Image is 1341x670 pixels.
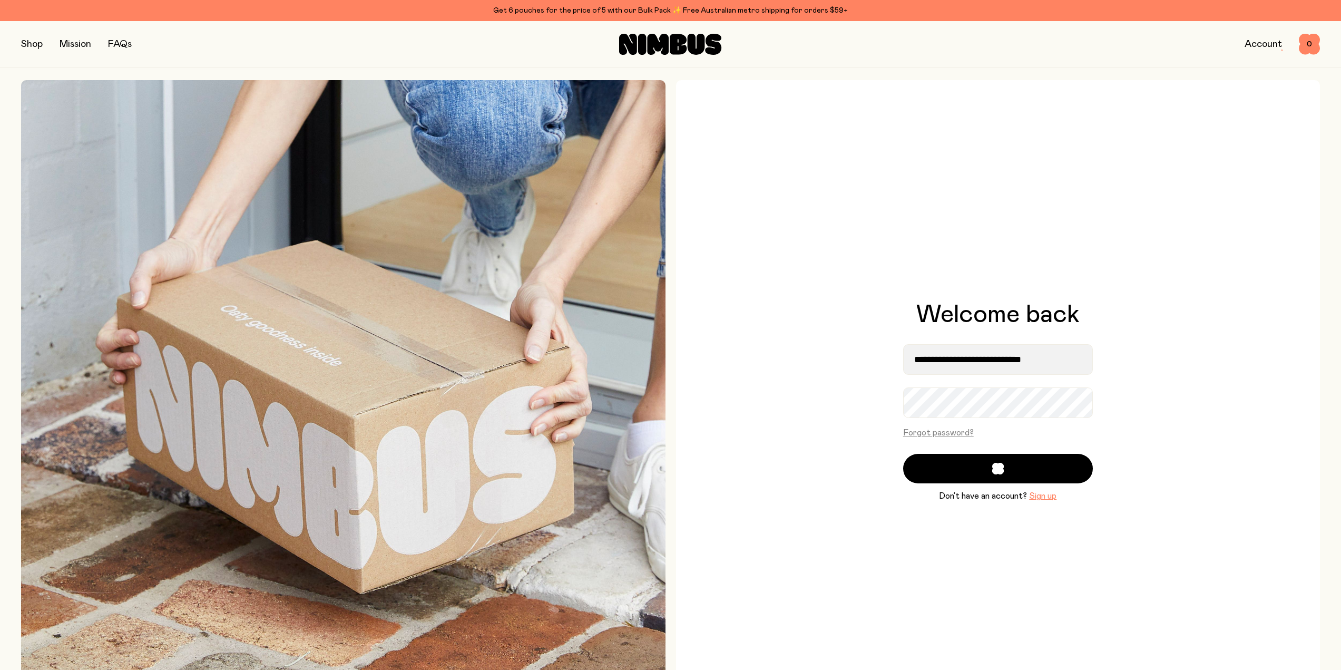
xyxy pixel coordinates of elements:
a: Mission [60,40,91,49]
a: Account [1245,40,1282,49]
div: Get 6 pouches for the price of 5 with our Bulk Pack ✨ Free Australian metro shipping for orders $59+ [21,4,1320,17]
a: FAQs [108,40,132,49]
button: 0 [1299,34,1320,55]
span: Don’t have an account? [939,490,1027,502]
button: Forgot password? [903,426,974,439]
button: Sign up [1029,490,1056,502]
h1: Welcome back [916,302,1080,327]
